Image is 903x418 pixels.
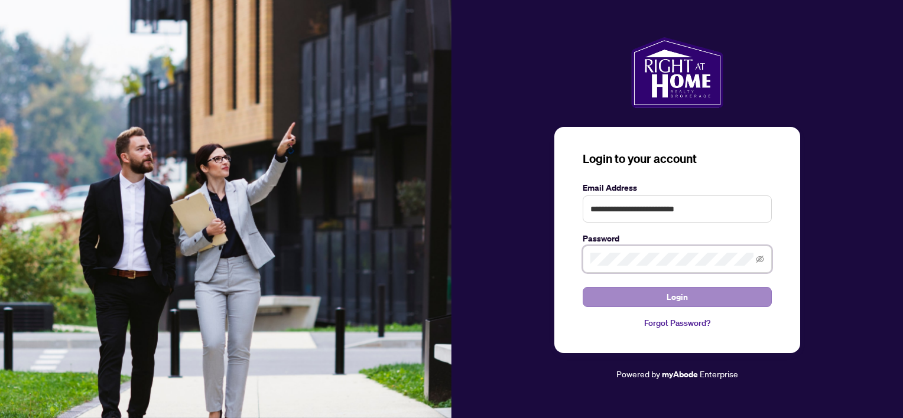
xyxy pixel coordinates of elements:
a: Forgot Password? [583,316,772,329]
label: Email Address [583,181,772,194]
a: myAbode [662,368,698,381]
span: Login [667,288,688,306]
img: ma-logo [631,37,723,108]
h3: Login to your account [583,151,772,167]
button: Login [583,287,772,307]
span: eye-invisible [756,255,764,263]
label: Password [583,232,772,245]
span: Enterprise [700,368,738,379]
span: Powered by [616,368,660,379]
